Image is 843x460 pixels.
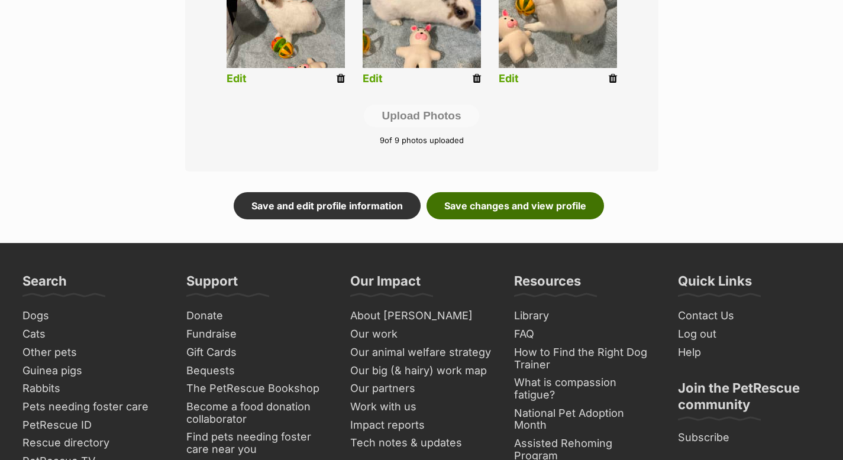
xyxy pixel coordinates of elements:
[673,429,825,447] a: Subscribe
[514,273,581,296] h3: Resources
[380,135,385,145] span: 9
[186,273,238,296] h3: Support
[182,398,334,428] a: Become a food donation collaborator
[345,434,498,452] a: Tech notes & updates
[509,404,661,435] a: National Pet Adoption Month
[678,273,752,296] h3: Quick Links
[18,398,170,416] a: Pets needing foster care
[18,434,170,452] a: Rescue directory
[182,344,334,362] a: Gift Cards
[18,307,170,325] a: Dogs
[182,362,334,380] a: Bequests
[345,416,498,435] a: Impact reports
[678,380,821,420] h3: Join the PetRescue community
[22,273,67,296] h3: Search
[18,380,170,398] a: Rabbits
[509,307,661,325] a: Library
[234,192,421,219] a: Save and edit profile information
[499,73,519,85] a: Edit
[673,307,825,325] a: Contact Us
[345,398,498,416] a: Work with us
[18,325,170,344] a: Cats
[345,344,498,362] a: Our animal welfare strategy
[182,325,334,344] a: Fundraise
[18,416,170,435] a: PetRescue ID
[182,428,334,458] a: Find pets needing foster care near you
[182,307,334,325] a: Donate
[345,307,498,325] a: About [PERSON_NAME]
[364,105,479,127] button: Upload Photos
[18,362,170,380] a: Guinea pigs
[509,374,661,404] a: What is compassion fatigue?
[18,344,170,362] a: Other pets
[345,362,498,380] a: Our big (& hairy) work map
[182,380,334,398] a: The PetRescue Bookshop
[427,192,604,219] a: Save changes and view profile
[673,344,825,362] a: Help
[345,380,498,398] a: Our partners
[227,73,247,85] a: Edit
[363,73,383,85] a: Edit
[345,325,498,344] a: Our work
[509,344,661,374] a: How to Find the Right Dog Trainer
[350,273,421,296] h3: Our Impact
[673,325,825,344] a: Log out
[203,135,641,147] p: of 9 photos uploaded
[509,325,661,344] a: FAQ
